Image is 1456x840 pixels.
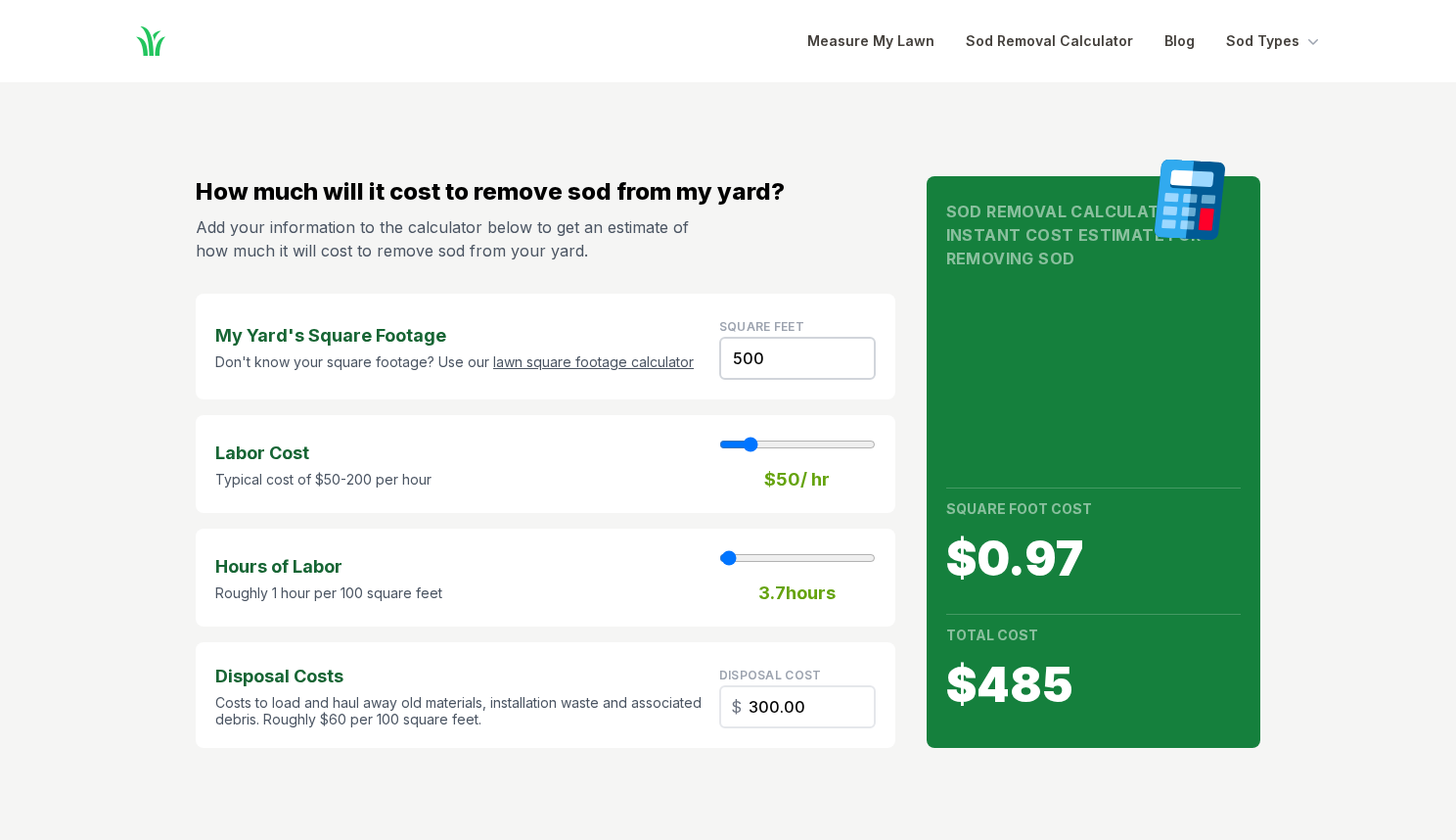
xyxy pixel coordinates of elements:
a: Sod Removal Calculator [966,29,1133,53]
input: Square Feet [719,685,876,728]
img: calculator graphic [1147,159,1233,241]
a: lawn square footage calculator [493,353,694,370]
h2: How much will it cost to remove sod from my yard? [196,176,895,208]
strong: My Yard's Square Footage [215,322,694,350]
p: Add your information to the calculator below to get an estimate of how much it will cost to remov... [196,215,697,262]
span: $ [731,695,742,719]
p: Typical cost of $50-200 per hour [215,471,432,489]
strong: $ 50 / hr [764,466,830,493]
span: $ 485 [946,662,1241,709]
a: Blog [1164,29,1195,53]
p: Don't know your square footage? Use our [215,353,694,371]
p: Costs to load and haul away old materials, installation waste and associated debris. Roughly $60 ... [215,694,704,728]
h1: Sod Removal Calculator Instant Cost Estimate for Removing Sod [946,200,1241,270]
a: Measure My Lawn [807,29,934,53]
strong: Labor Cost [215,440,432,467]
strong: Total Cost [946,627,1038,643]
strong: Hours of Labor [215,553,442,581]
label: Square Feet [719,319,804,334]
strong: 3.7 hours [758,580,836,607]
input: Square Feet [719,337,876,380]
label: disposal cost [719,668,822,682]
p: Roughly 1 hour per 100 square feet [215,584,442,602]
button: Sod Types [1226,29,1323,53]
strong: Square Foot Cost [946,500,1092,517]
span: $ 0.97 [946,536,1241,583]
strong: Disposal Costs [215,663,704,690]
